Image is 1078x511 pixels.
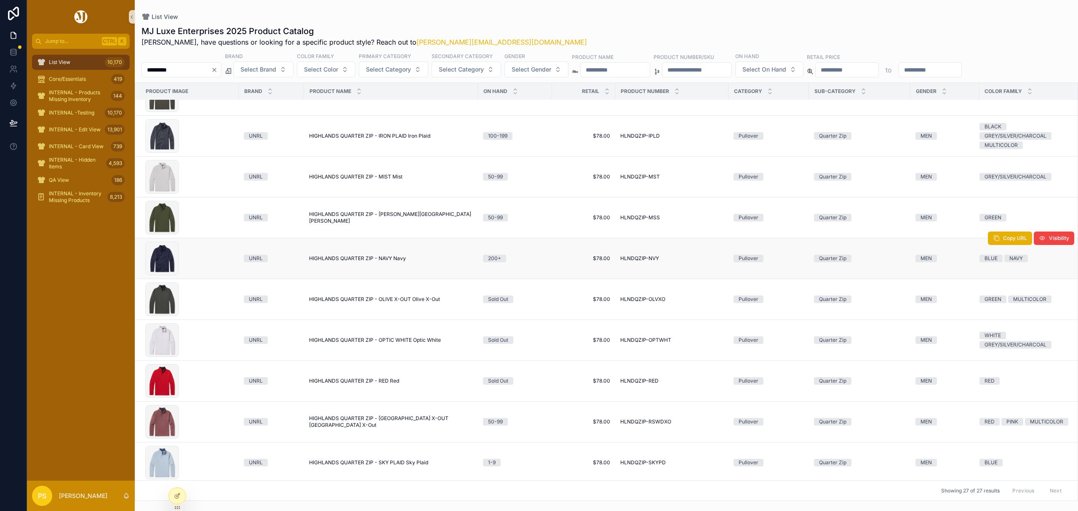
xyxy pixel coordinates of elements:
div: Pullover [739,255,758,262]
div: MEN [921,295,932,303]
a: HLNDQZIP-IPLD [620,133,723,139]
span: Gender [916,88,937,95]
span: HIGHLANDS QUARTER ZIP - SKY PLAID Sky Plaid [309,459,428,466]
a: Sold Out [483,377,547,385]
a: Quarter Zip [814,255,905,262]
div: UNRL [249,336,263,344]
a: $78.00 [557,173,610,180]
a: HIGHLANDS QUARTER ZIP - IRON PLAID Iron Plaid [309,133,473,139]
div: 100-199 [488,132,507,140]
span: PS [38,491,46,501]
a: HLNDQZIP-MST [620,173,723,180]
a: UNRL [244,173,299,181]
div: Pullover [739,418,758,426]
div: Pullover [739,459,758,466]
div: 200+ [488,255,501,262]
a: WHITEGREY/SILVER/CHARCOAL [979,332,1072,349]
a: $78.00 [557,296,610,303]
div: UNRL [249,459,263,466]
div: Pullover [739,173,758,181]
a: MEN [915,377,974,385]
div: Sold Out [488,336,508,344]
div: 1-9 [488,459,496,466]
label: Product Name [572,53,614,61]
a: INTERNAL - Hidden Items4,593 [32,156,130,171]
a: GREEN [979,214,1072,221]
a: MEN [915,132,974,140]
span: $78.00 [557,255,610,262]
div: UNRL [249,255,263,262]
span: HLNDQZIP-RSWDXO [620,418,671,425]
span: K [119,38,125,45]
div: MEN [921,214,932,221]
div: 8,213 [107,192,125,202]
span: $78.00 [557,418,610,425]
a: MEN [915,418,974,426]
a: 50-99 [483,418,547,426]
span: HIGHLANDS QUARTER ZIP - NAVY Navy [309,255,406,262]
div: GREY/SILVER/CHARCOAL [985,132,1046,140]
div: MEN [921,132,932,140]
label: Primary Category [359,52,411,60]
a: Quarter Zip [814,214,905,221]
div: BLACK [985,123,1001,130]
a: $78.00 [557,459,610,466]
a: List View [141,13,178,21]
a: UNRL [244,459,299,466]
div: Quarter Zip [819,459,846,466]
span: HLNDQZIP-NVY [620,255,659,262]
a: HLNDQZIP-OLVXO [620,296,723,303]
button: Visibility [1034,232,1074,245]
span: HIGHLANDS QUARTER ZIP - MIST Mist [309,173,403,180]
a: HLNDQZIP-NVY [620,255,723,262]
div: Quarter Zip [819,418,846,426]
a: MEN [915,459,974,466]
div: 13,901 [105,125,125,135]
span: Ctrl [102,37,117,45]
a: BLUE [979,459,1072,466]
span: Brand [244,88,262,95]
a: Pullover [734,173,804,181]
span: HIGHLANDS QUARTER ZIP - [PERSON_NAME][GEOGRAPHIC_DATA][PERSON_NAME] [309,211,473,224]
div: GREY/SILVER/CHARCOAL [985,173,1046,181]
span: Select Category [366,65,411,74]
div: 50-99 [488,173,503,181]
label: Gender [504,52,525,60]
h1: MJ Luxe Enterprises 2025 Product Catalog [141,25,587,37]
a: Pullover [734,418,804,426]
div: 10,170 [105,108,125,118]
div: Pullover [739,377,758,385]
a: INTERNAL - Card View739 [32,139,130,154]
a: Quarter Zip [814,418,905,426]
div: 144 [111,91,125,101]
a: HIGHLANDS QUARTER ZIP - SKY PLAID Sky Plaid [309,459,473,466]
a: $78.00 [557,337,610,343]
span: HLNDQZIP-MST [620,173,660,180]
a: MEN [915,255,974,262]
a: UNRL [244,418,299,426]
button: Copy URL [988,232,1032,245]
a: Pullover [734,459,804,466]
span: Product Name [310,88,351,95]
div: Quarter Zip [819,255,846,262]
a: REDPINKMULTICOLOR [979,418,1072,426]
div: MEN [921,459,932,466]
a: HIGHLANDS QUARTER ZIP - OLIVE X-OUT Olive X-Out [309,296,473,303]
div: BLUE [985,459,998,466]
div: WHITE [985,332,1001,339]
span: HLNDQZIP-MSS [620,214,660,221]
div: NAVY [1009,255,1023,262]
a: UNRL [244,132,299,140]
div: GREEN [985,295,1001,303]
div: MEN [921,173,932,181]
label: Secondary Category [432,52,493,60]
button: Select Button [504,61,568,77]
span: HLNDQZIP-IPLD [620,133,660,139]
div: Pullover [739,132,758,140]
div: MULTICOLOR [985,141,1018,149]
span: Select Gender [512,65,551,74]
a: 100-199 [483,132,547,140]
a: MEN [915,173,974,181]
a: Quarter Zip [814,336,905,344]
